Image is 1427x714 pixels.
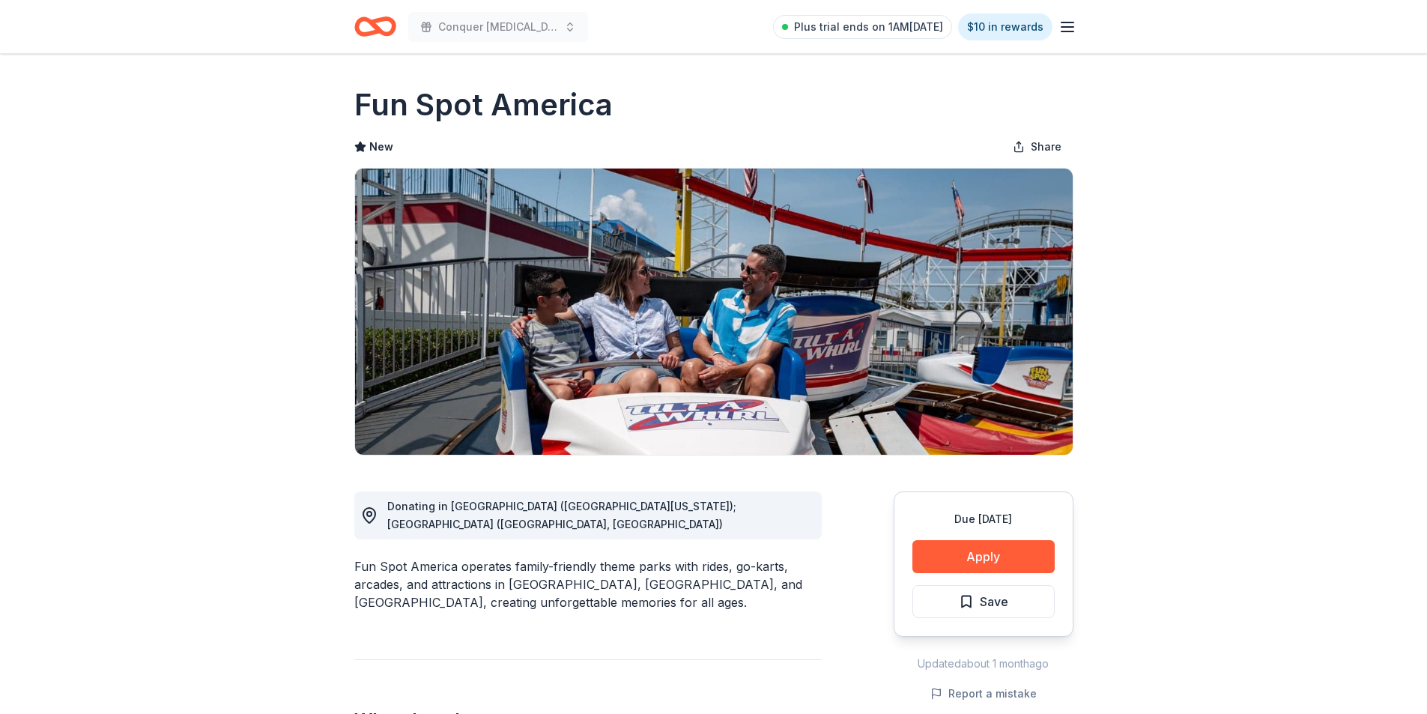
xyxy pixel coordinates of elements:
a: Home [354,9,396,44]
a: Plus trial ends on 1AM[DATE] [773,15,952,39]
div: Due [DATE] [912,510,1055,528]
button: Apply [912,540,1055,573]
button: Conquer [MEDICAL_DATA] Walk/Run [408,12,588,42]
span: Save [980,592,1008,611]
span: New [369,138,393,156]
button: Share [1001,132,1073,162]
span: Donating in [GEOGRAPHIC_DATA] ([GEOGRAPHIC_DATA][US_STATE]); [GEOGRAPHIC_DATA] ([GEOGRAPHIC_DATA]... [387,500,736,530]
span: Conquer [MEDICAL_DATA] Walk/Run [438,18,558,36]
a: $10 in rewards [958,13,1052,40]
div: Fun Spot America operates family-friendly theme parks with rides, go-karts, arcades, and attracti... [354,557,822,611]
button: Save [912,585,1055,618]
button: Report a mistake [930,685,1037,703]
div: Updated about 1 month ago [894,655,1073,673]
span: Plus trial ends on 1AM[DATE] [794,18,943,36]
h1: Fun Spot America [354,84,613,126]
span: Share [1031,138,1061,156]
img: Image for Fun Spot America [355,169,1073,455]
